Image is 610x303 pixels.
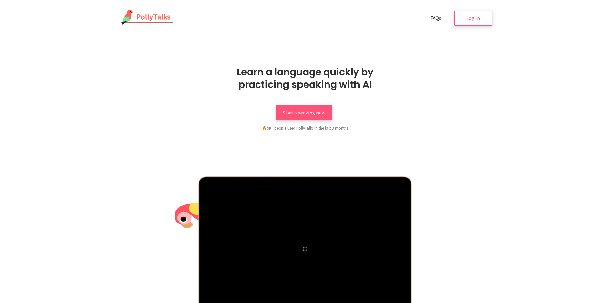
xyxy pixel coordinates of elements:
[276,105,332,120] a: Start speaking now
[454,11,492,26] a: Log In
[430,15,441,21] span: FAQs
[118,10,174,26] img: PollyTalks Logo
[466,15,480,21] span: Log In
[217,66,393,91] h1: Learn a language quickly by practicing speaking with AI
[228,125,382,131] div: 9K+ people used PollyTalks in the last 3 months
[262,125,267,130] span: fire
[283,109,325,116] span: Start speaking now
[423,11,448,26] a: FAQs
